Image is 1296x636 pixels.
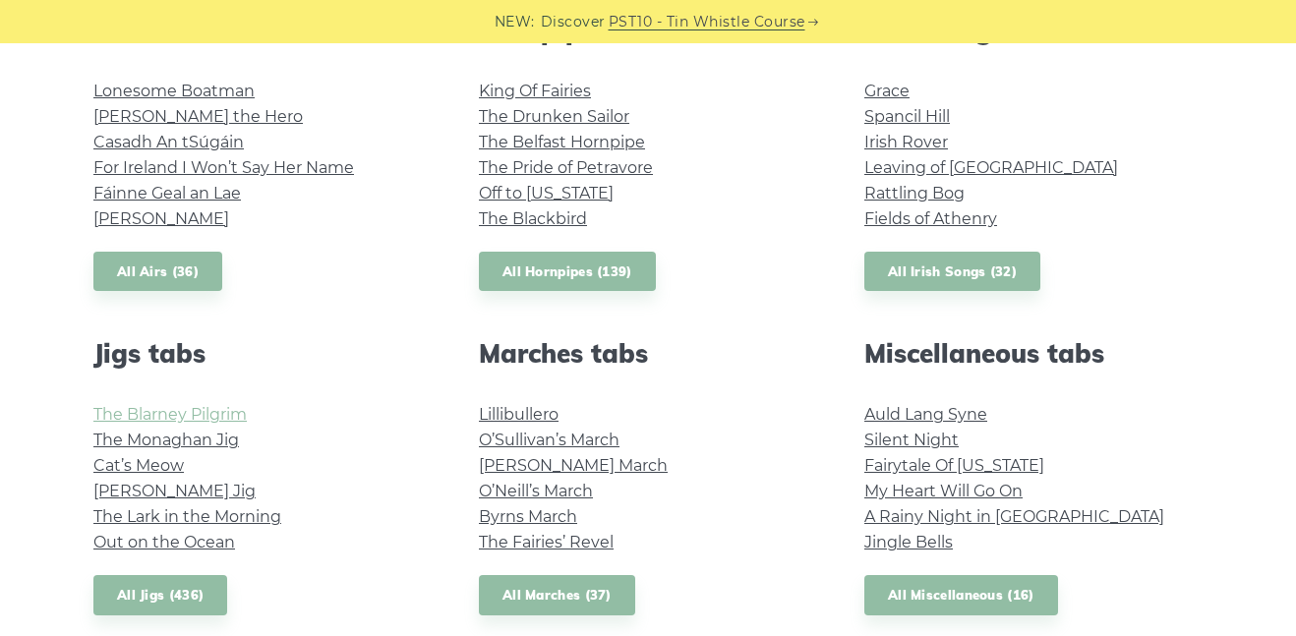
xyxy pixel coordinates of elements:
[864,533,953,551] a: Jingle Bells
[479,405,559,424] a: Lillibullero
[479,456,668,475] a: [PERSON_NAME] March
[93,431,239,449] a: The Monaghan Jig
[93,133,244,151] a: Casadh An tSúgáin
[93,252,222,292] a: All Airs (36)
[93,107,303,126] a: [PERSON_NAME] the Hero
[864,209,997,228] a: Fields of Athenry
[864,456,1044,475] a: Fairytale Of [US_STATE]
[609,11,805,33] a: PST10 - Tin Whistle Course
[479,575,635,615] a: All Marches (37)
[541,11,606,33] span: Discover
[479,133,645,151] a: The Belfast Hornpipe
[93,158,354,177] a: For Ireland I Won’t Say Her Name
[479,82,591,100] a: King Of Fairies
[93,405,247,424] a: The Blarney Pilgrim
[864,338,1203,369] h2: Miscellaneous tabs
[93,82,255,100] a: Lonesome Boatman
[479,209,587,228] a: The Blackbird
[93,184,241,202] a: Fáinne Geal an Lae
[93,15,432,45] h2: Airs tabs
[479,107,629,126] a: The Drunken Sailor
[864,575,1058,615] a: All Miscellaneous (16)
[479,338,817,369] h2: Marches tabs
[93,338,432,369] h2: Jigs tabs
[93,533,235,551] a: Out on the Ocean
[864,405,987,424] a: Auld Lang Syne
[864,15,1203,45] h2: Irish Songs tabs
[864,133,948,151] a: Irish Rover
[864,158,1118,177] a: Leaving of [GEOGRAPHIC_DATA]
[864,107,950,126] a: Spancil Hill
[479,431,619,449] a: O’Sullivan’s March
[93,482,256,500] a: [PERSON_NAME] Jig
[479,15,817,45] h2: Hornpipes tabs
[864,507,1164,526] a: A Rainy Night in [GEOGRAPHIC_DATA]
[864,431,959,449] a: Silent Night
[93,507,281,526] a: The Lark in the Morning
[479,482,593,500] a: O’Neill’s March
[864,482,1023,500] a: My Heart Will Go On
[93,209,229,228] a: [PERSON_NAME]
[479,158,653,177] a: The Pride of Petravore
[864,82,910,100] a: Grace
[93,575,227,615] a: All Jigs (436)
[864,252,1040,292] a: All Irish Songs (32)
[479,533,614,551] a: The Fairies’ Revel
[479,184,614,202] a: Off to [US_STATE]
[93,456,184,475] a: Cat’s Meow
[864,184,965,202] a: Rattling Bog
[479,252,656,292] a: All Hornpipes (139)
[495,11,535,33] span: NEW:
[479,507,577,526] a: Byrns March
